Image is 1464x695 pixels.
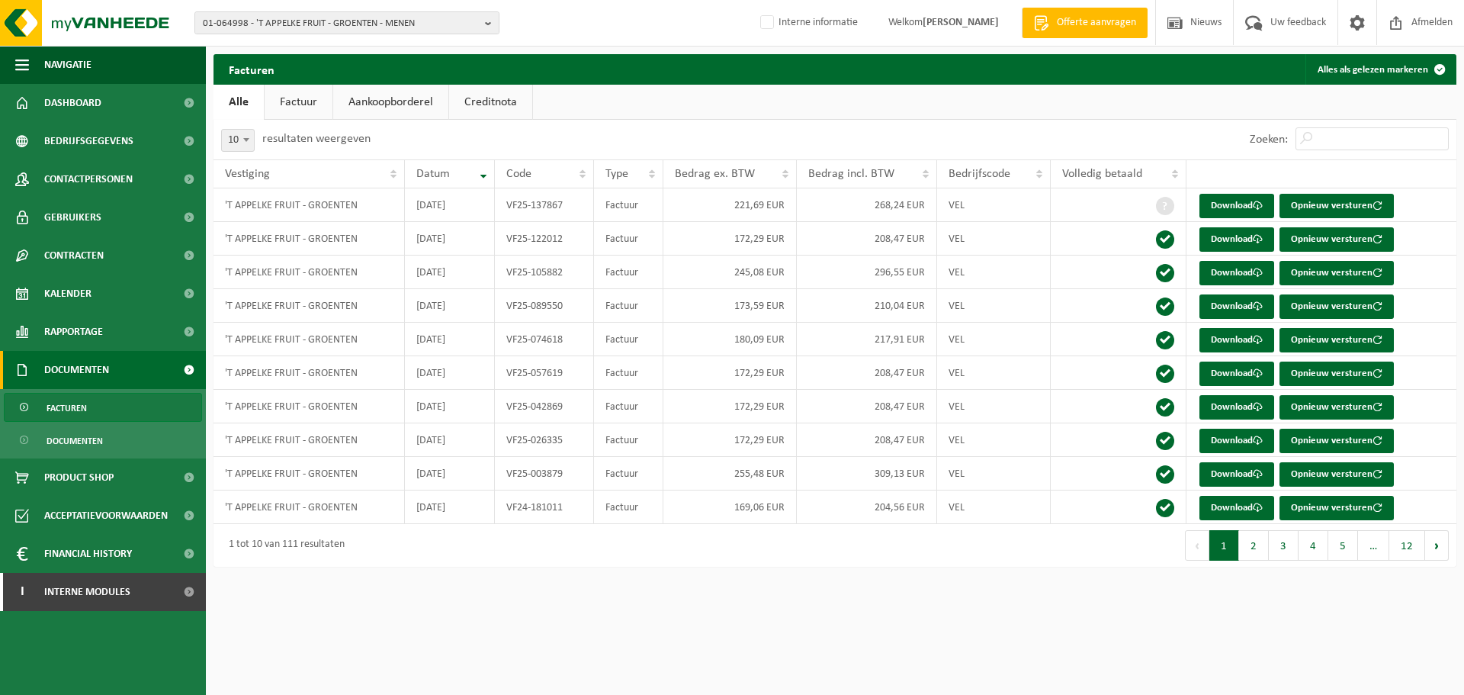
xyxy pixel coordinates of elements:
[4,393,202,422] a: Facturen
[594,188,663,222] td: Factuur
[937,323,1051,356] td: VEL
[1279,395,1394,420] button: Opnieuw versturen
[923,17,999,28] strong: [PERSON_NAME]
[1199,294,1274,319] a: Download
[44,573,130,611] span: Interne modules
[937,423,1051,457] td: VEL
[44,46,91,84] span: Navigatie
[1199,194,1274,218] a: Download
[1279,362,1394,386] button: Opnieuw versturen
[1199,227,1274,252] a: Download
[495,390,594,423] td: VF25-042869
[1209,530,1239,561] button: 1
[1279,194,1394,218] button: Opnieuw versturen
[405,457,495,491] td: [DATE]
[44,198,101,236] span: Gebruikers
[213,85,264,120] a: Alle
[1199,496,1274,520] a: Download
[44,122,133,160] span: Bedrijfsgegevens
[757,11,858,34] label: Interne informatie
[1305,54,1455,85] button: Alles als gelezen markeren
[1279,496,1394,520] button: Opnieuw versturen
[213,423,405,457] td: 'T APPELKE FRUIT - GROENTEN
[1053,15,1140,31] span: Offerte aanvragen
[213,188,405,222] td: 'T APPELKE FRUIT - GROENTEN
[1389,530,1425,561] button: 12
[449,85,532,120] a: Creditnota
[1279,227,1394,252] button: Opnieuw versturen
[797,457,938,491] td: 309,13 EUR
[594,323,663,356] td: Factuur
[937,188,1051,222] td: VEL
[594,491,663,524] td: Factuur
[222,130,254,151] span: 10
[663,390,797,423] td: 172,29 EUR
[663,188,797,222] td: 221,69 EUR
[265,85,332,120] a: Factuur
[495,222,594,256] td: VF25-122012
[1239,530,1269,561] button: 2
[416,168,450,180] span: Datum
[1062,168,1142,180] span: Volledig betaald
[213,390,405,423] td: 'T APPELKE FRUIT - GROENTEN
[797,390,938,423] td: 208,47 EUR
[797,323,938,356] td: 217,91 EUR
[937,457,1051,491] td: VEL
[47,394,87,423] span: Facturen
[1199,462,1274,487] a: Download
[937,222,1051,256] td: VEL
[495,457,594,491] td: VF25-003879
[405,323,495,356] td: [DATE]
[4,426,202,455] a: Documenten
[506,168,531,180] span: Code
[594,390,663,423] td: Factuur
[495,323,594,356] td: VF25-074618
[675,168,755,180] span: Bedrag ex. BTW
[44,236,104,275] span: Contracten
[605,168,628,180] span: Type
[405,423,495,457] td: [DATE]
[808,168,894,180] span: Bedrag incl. BTW
[203,12,479,35] span: 01-064998 - 'T APPELKE FRUIT - GROENTEN - MENEN
[213,54,290,84] h2: Facturen
[663,289,797,323] td: 173,59 EUR
[663,256,797,289] td: 245,08 EUR
[47,426,103,455] span: Documenten
[213,222,405,256] td: 'T APPELKE FRUIT - GROENTEN
[221,532,345,559] div: 1 tot 10 van 111 resultaten
[1279,294,1394,319] button: Opnieuw versturen
[405,222,495,256] td: [DATE]
[262,133,371,145] label: resultaten weergeven
[937,356,1051,390] td: VEL
[213,256,405,289] td: 'T APPELKE FRUIT - GROENTEN
[1279,261,1394,285] button: Opnieuw versturen
[1279,429,1394,453] button: Opnieuw versturen
[44,313,103,351] span: Rapportage
[797,256,938,289] td: 296,55 EUR
[405,256,495,289] td: [DATE]
[213,323,405,356] td: 'T APPELKE FRUIT - GROENTEN
[405,491,495,524] td: [DATE]
[495,289,594,323] td: VF25-089550
[44,459,114,497] span: Product Shop
[949,168,1010,180] span: Bedrijfscode
[44,497,168,535] span: Acceptatievoorwaarden
[797,356,938,390] td: 208,47 EUR
[937,390,1051,423] td: VEL
[797,222,938,256] td: 208,47 EUR
[594,256,663,289] td: Factuur
[1199,395,1274,420] a: Download
[1199,429,1274,453] a: Download
[405,390,495,423] td: [DATE]
[1199,362,1274,386] a: Download
[405,356,495,390] td: [DATE]
[663,323,797,356] td: 180,09 EUR
[1250,134,1288,146] label: Zoeken:
[1299,530,1328,561] button: 4
[44,160,133,198] span: Contactpersonen
[495,423,594,457] td: VF25-026335
[495,256,594,289] td: VF25-105882
[594,289,663,323] td: Factuur
[213,289,405,323] td: 'T APPELKE FRUIT - GROENTEN
[1199,328,1274,352] a: Download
